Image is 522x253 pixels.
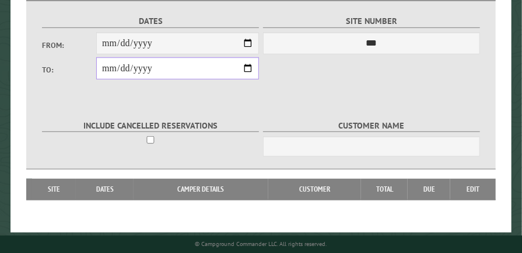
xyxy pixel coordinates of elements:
[42,15,259,28] label: Dates
[134,179,268,200] th: Camper Details
[263,15,480,28] label: Site Number
[263,119,480,133] label: Customer Name
[195,240,327,248] small: © Campground Commander LLC. All rights reserved.
[268,179,362,200] th: Customer
[408,179,450,200] th: Due
[32,179,76,200] th: Site
[42,64,96,75] label: To:
[361,179,408,200] th: Total
[450,179,496,200] th: Edit
[42,119,259,133] label: Include Cancelled Reservations
[76,179,134,200] th: Dates
[42,40,96,51] label: From:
